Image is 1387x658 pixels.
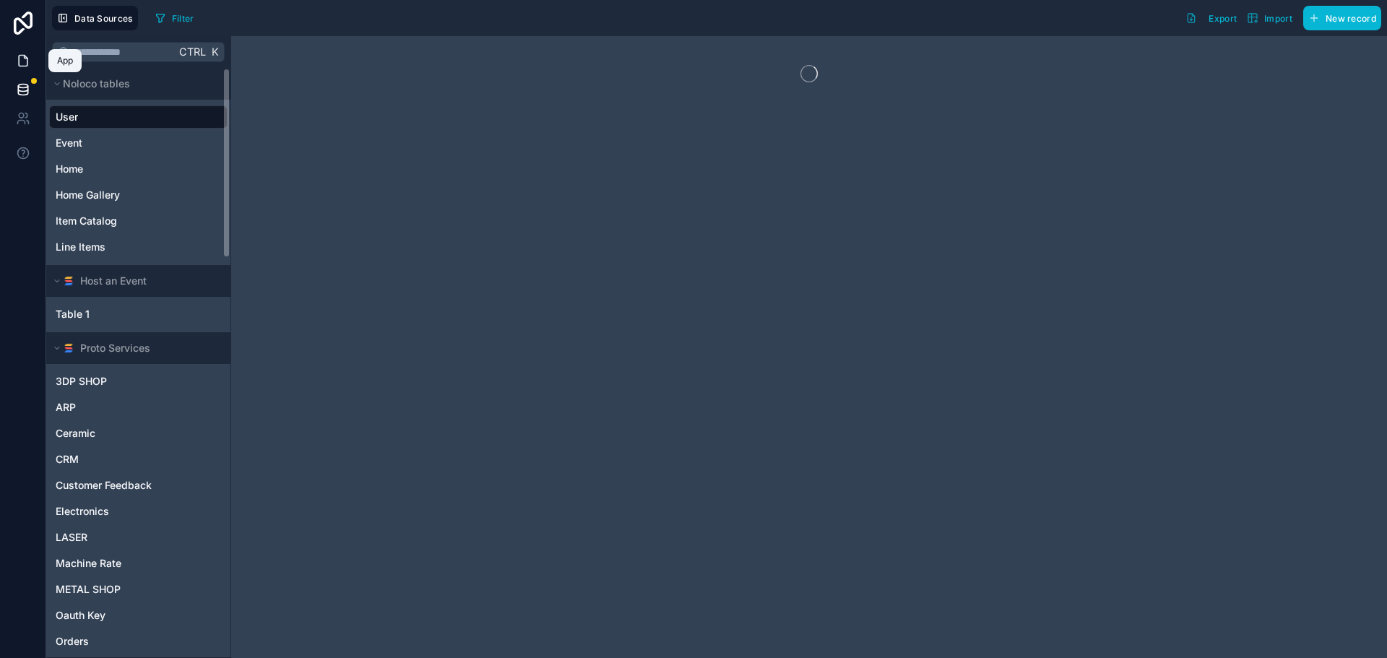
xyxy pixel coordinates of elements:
[57,55,73,66] div: App
[52,6,138,30] button: Data Sources
[1180,6,1242,30] button: Export
[74,13,133,24] span: Data Sources
[1326,13,1376,24] span: New record
[172,13,194,24] span: Filter
[150,7,199,29] button: Filter
[1303,6,1381,30] button: New record
[178,43,207,61] span: Ctrl
[1297,6,1381,30] a: New record
[1242,6,1297,30] button: Import
[209,47,220,57] span: K
[1264,13,1292,24] span: Import
[1209,13,1237,24] span: Export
